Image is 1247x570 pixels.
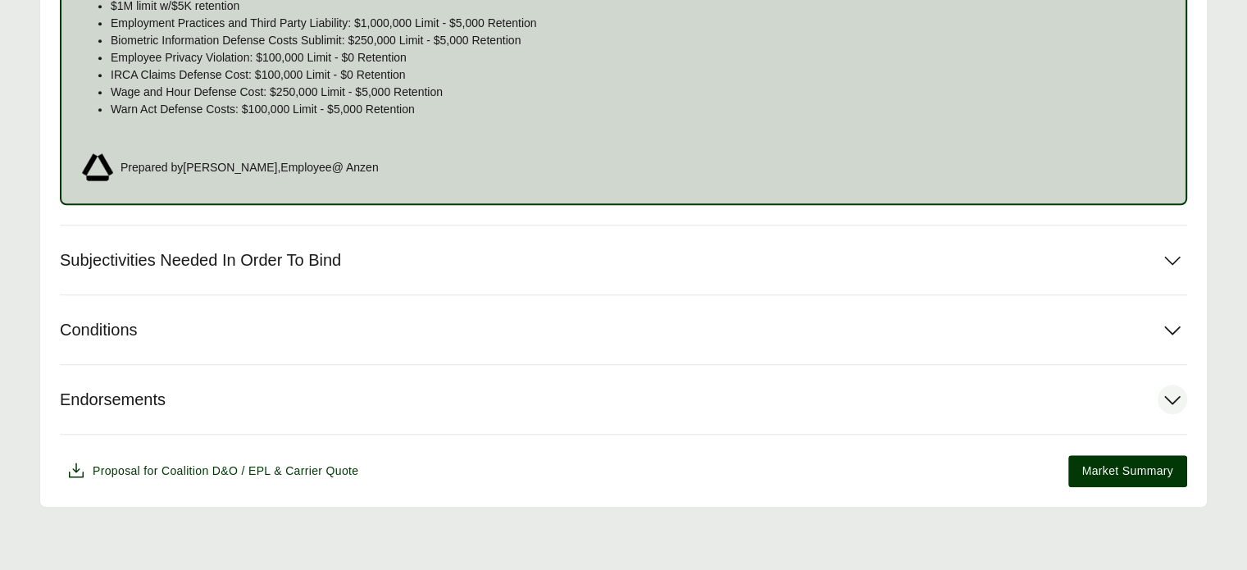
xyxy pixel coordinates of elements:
[111,49,1166,66] p: Employee Privacy Violation: $100,000 Limit - $0 Retention
[274,464,358,477] span: & Carrier Quote
[60,250,341,271] span: Subjectivities Needed In Order To Bind
[93,463,358,480] span: Proposal for
[60,390,166,410] span: Endorsements
[60,365,1187,434] button: Endorsements
[162,464,271,477] span: Coalition D&O / EPL
[111,101,1166,118] p: Warn Act Defense Costs: $100,000 Limit - $5,000 Retention
[121,159,379,176] span: Prepared by [PERSON_NAME] , Employee @ Anzen
[111,32,1166,49] p: Biometric Information Defense Costs Sublimit: $250,000 Limit - $5,000 Retention
[60,320,138,340] span: Conditions
[60,295,1187,364] button: Conditions
[111,15,1166,32] p: Employment Practices and Third Party Liability: $1,000,000 Limit - $5,000 Retention
[60,454,365,487] button: Proposal for Coalition D&O / EPL & Carrier Quote
[1068,455,1187,487] button: Market Summary
[1082,463,1173,480] span: Market Summary
[111,84,1166,101] p: Wage and Hour Defense Cost: $250,000 Limit - $5,000 Retention
[111,66,1166,84] p: IRCA Claims Defense Cost: $100,000 Limit - $0 Retention
[60,226,1187,294] button: Subjectivities Needed In Order To Bind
